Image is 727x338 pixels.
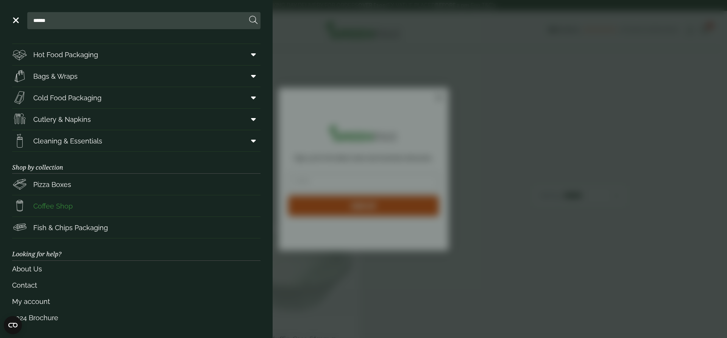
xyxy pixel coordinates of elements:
img: Pizza_boxes.svg [12,177,27,192]
a: Hot Food Packaging [12,44,261,65]
span: Coffee Shop [33,201,73,211]
a: Cutlery & Napkins [12,109,261,130]
img: Sandwich_box.svg [12,90,27,105]
h3: Shop by collection [12,152,261,174]
span: Cleaning & Essentials [33,136,102,146]
a: 2024 Brochure [12,310,261,326]
img: HotDrink_paperCup.svg [12,198,27,213]
button: Open CMP widget [4,316,22,334]
a: Fish & Chips Packaging [12,217,261,238]
a: Coffee Shop [12,195,261,217]
a: Cleaning & Essentials [12,130,261,151]
a: About Us [12,261,261,277]
span: Hot Food Packaging [33,50,98,60]
a: Cold Food Packaging [12,87,261,108]
span: Fish & Chips Packaging [33,223,108,233]
img: Cutlery.svg [12,112,27,127]
img: FishNchip_box.svg [12,220,27,235]
a: My account [12,293,261,310]
span: Cold Food Packaging [33,93,101,103]
img: Deli_box.svg [12,47,27,62]
a: Bags & Wraps [12,65,261,87]
span: Pizza Boxes [33,179,71,190]
a: Contact [12,277,261,293]
span: Bags & Wraps [33,71,78,81]
a: Pizza Boxes [12,174,261,195]
img: Paper_carriers.svg [12,69,27,84]
img: open-wipe.svg [12,133,27,148]
h3: Looking for help? [12,238,261,260]
span: Cutlery & Napkins [33,114,91,125]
